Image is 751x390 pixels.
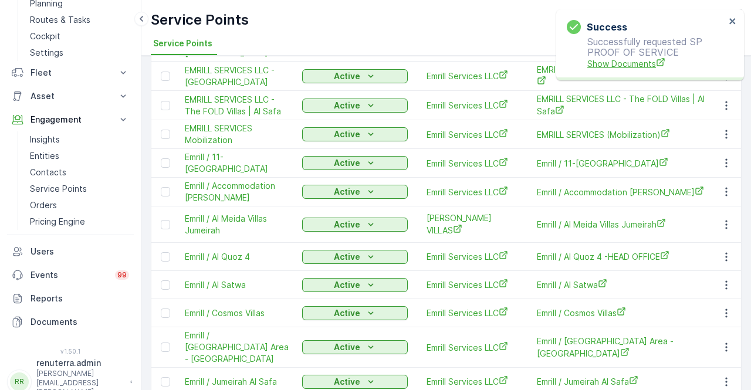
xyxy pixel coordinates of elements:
[30,150,59,162] p: Entities
[30,183,87,195] p: Service Points
[185,251,290,263] a: Emrill / Al Quoz 4
[537,157,713,169] a: Emrill / 11-villa Jumeirah
[334,128,360,140] p: Active
[302,218,408,232] button: Active
[302,185,408,199] button: Active
[302,250,408,264] button: Active
[161,158,170,168] div: Toggle Row Selected
[30,134,60,145] p: Insights
[185,330,290,365] a: Emrill / Grand City Camp Area - Al Quoz
[185,307,290,319] a: Emrill / Cosmos Villas
[334,376,360,388] p: Active
[427,279,518,291] span: Emrill Services LLC
[302,340,408,354] button: Active
[427,375,518,388] a: Emrill Services LLC
[25,45,134,61] a: Settings
[537,335,713,360] a: Emrill / Grand City Camp Area - Al Quoz
[7,348,134,355] span: v 1.50.1
[161,342,170,352] div: Toggle Row Selected
[302,375,408,389] button: Active
[30,199,57,211] p: Orders
[537,157,713,169] span: Emrill / 11-[GEOGRAPHIC_DATA]
[334,219,360,230] p: Active
[185,65,290,88] a: EMRILL SERVICES LLC - Dubai International Academic City
[25,12,134,28] a: Routes & Tasks
[185,151,290,175] span: Emrill / 11-[GEOGRAPHIC_DATA]
[185,151,290,175] a: Emrill / 11-villa Jumeirah
[427,250,518,263] a: Emrill Services LLC
[7,240,134,263] a: Users
[185,65,290,88] span: EMRILL SERVICES LLC - [GEOGRAPHIC_DATA]
[302,278,408,292] button: Active
[334,70,360,82] p: Active
[537,186,713,198] a: Emrill / Accommodation Jabel Ali
[161,377,170,386] div: Toggle Row Selected
[30,167,66,178] p: Contacts
[729,16,737,28] button: close
[161,187,170,196] div: Toggle Row Selected
[427,212,518,236] span: [PERSON_NAME] VILLAS
[161,72,170,81] div: Toggle Row Selected
[7,61,134,84] button: Fleet
[587,20,627,34] h3: Success
[427,341,518,354] a: Emrill Services LLC
[537,250,713,263] a: Emrill / Al Quoz 4 -HEAD OFFICE
[7,108,134,131] button: Engagement
[31,246,129,257] p: Users
[161,130,170,139] div: Toggle Row Selected
[537,64,713,88] span: EMRILL SERVICES LLC - [GEOGRAPHIC_DATA]
[302,156,408,170] button: Active
[31,269,108,281] p: Events
[537,186,713,198] span: Emrill / Accommodation [PERSON_NAME]
[31,114,110,126] p: Engagement
[185,123,290,146] a: EMRILL SERVICES Mobilization
[30,47,63,59] p: Settings
[117,270,127,280] p: 99
[7,287,134,310] a: Reports
[36,357,124,369] p: renuterra.admin
[427,99,518,111] a: Emrill Services LLC
[30,216,85,228] p: Pricing Engine
[25,164,134,181] a: Contacts
[31,67,110,79] p: Fleet
[427,186,518,198] a: Emrill Services LLC
[537,128,713,141] a: EMRILL SERVICES (Mobilization)
[185,213,290,236] a: Emrill / Al Meida Villas Jumeirah
[537,307,713,319] a: Emrill / Cosmos Villas
[151,11,249,29] p: Service Points
[427,128,518,141] span: Emrill Services LLC
[334,341,360,353] p: Active
[25,181,134,197] a: Service Points
[537,64,713,88] a: EMRILL SERVICES LLC - Dubai International Academic City
[25,197,134,213] a: Orders
[587,57,725,70] span: Show Documents
[30,14,90,26] p: Routes & Tasks
[185,330,290,365] span: Emrill / [GEOGRAPHIC_DATA] Area - [GEOGRAPHIC_DATA]
[30,30,60,42] p: Cockpit
[25,213,134,230] a: Pricing Engine
[161,220,170,229] div: Toggle Row Selected
[185,180,290,204] a: Emrill / Accommodation Jabel Ali
[302,306,408,320] button: Active
[185,376,290,388] a: Emrill / Jumeirah Al Safa
[427,307,518,319] a: Emrill Services LLC
[537,279,713,291] a: Emrill / Al Satwa
[25,148,134,164] a: Entities
[25,131,134,148] a: Insights
[537,93,713,117] a: EMRILL SERVICES LLC - The FOLD Villas | Al Safa
[537,218,713,230] a: Emrill / Al Meida Villas Jumeirah
[427,212,518,236] a: ALMEIDA VILLAS
[302,99,408,113] button: Active
[185,94,290,117] a: EMRILL SERVICES LLC - The FOLD Villas | Al Safa
[185,279,290,291] a: Emrill / Al Satwa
